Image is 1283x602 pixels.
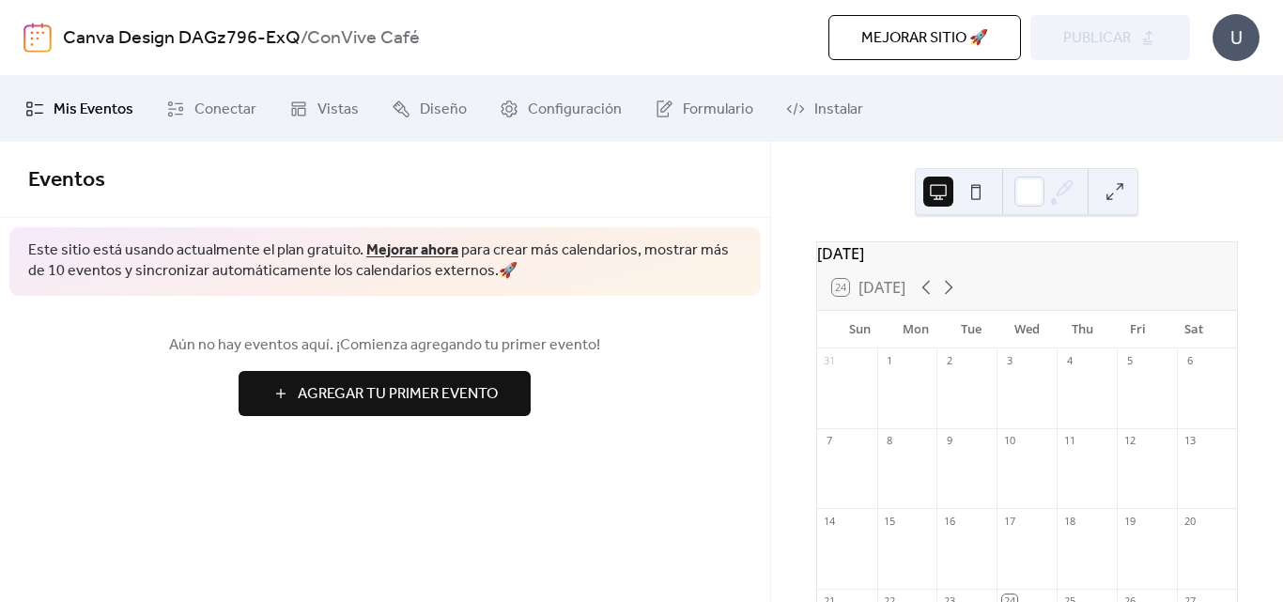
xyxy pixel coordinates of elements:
[317,99,359,121] span: Vistas
[301,21,307,56] b: /
[883,514,897,528] div: 15
[823,434,837,448] div: 7
[28,240,742,283] span: Este sitio está usando actualmente el plan gratuito. para crear más calendarios, mostrar más de 1...
[1122,434,1136,448] div: 12
[28,334,742,357] span: Aún no hay eventos aquí. ¡Comienza agregando tu primer evento!
[378,84,481,134] a: Diseño
[683,99,753,121] span: Formulario
[420,99,467,121] span: Diseño
[1110,311,1166,348] div: Fri
[307,21,420,56] b: ConVive Café
[823,514,837,528] div: 14
[298,383,498,406] span: Agregar Tu Primer Evento
[772,84,877,134] a: Instalar
[528,99,622,121] span: Configuración
[275,84,373,134] a: Vistas
[641,84,767,134] a: Formulario
[943,311,998,348] div: Tue
[1213,14,1260,61] div: U
[1183,514,1197,528] div: 20
[194,99,256,121] span: Conectar
[861,27,988,50] span: Mejorar sitio 🚀
[814,99,863,121] span: Instalar
[1122,514,1136,528] div: 19
[942,434,956,448] div: 9
[888,311,943,348] div: Mon
[1183,434,1197,448] div: 13
[1055,311,1110,348] div: Thu
[23,23,52,53] img: logo
[999,311,1055,348] div: Wed
[366,236,458,265] a: Mejorar ahora
[28,371,742,416] a: Agregar Tu Primer Evento
[54,99,133,121] span: Mis Eventos
[1002,354,1016,368] div: 3
[486,84,636,134] a: Configuración
[823,354,837,368] div: 31
[883,354,897,368] div: 1
[828,15,1021,60] button: Mejorar sitio 🚀
[63,21,301,56] a: Canva Design DAGz796-ExQ
[1062,354,1076,368] div: 4
[1183,354,1197,368] div: 6
[832,311,888,348] div: Sun
[152,84,271,134] a: Conectar
[1002,514,1016,528] div: 17
[1062,514,1076,528] div: 18
[883,434,897,448] div: 8
[1002,434,1016,448] div: 10
[817,242,1237,265] div: [DATE]
[942,354,956,368] div: 2
[239,371,531,416] button: Agregar Tu Primer Evento
[1122,354,1136,368] div: 5
[1167,311,1222,348] div: Sat
[28,160,105,201] span: Eventos
[1062,434,1076,448] div: 11
[11,84,147,134] a: Mis Eventos
[942,514,956,528] div: 16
